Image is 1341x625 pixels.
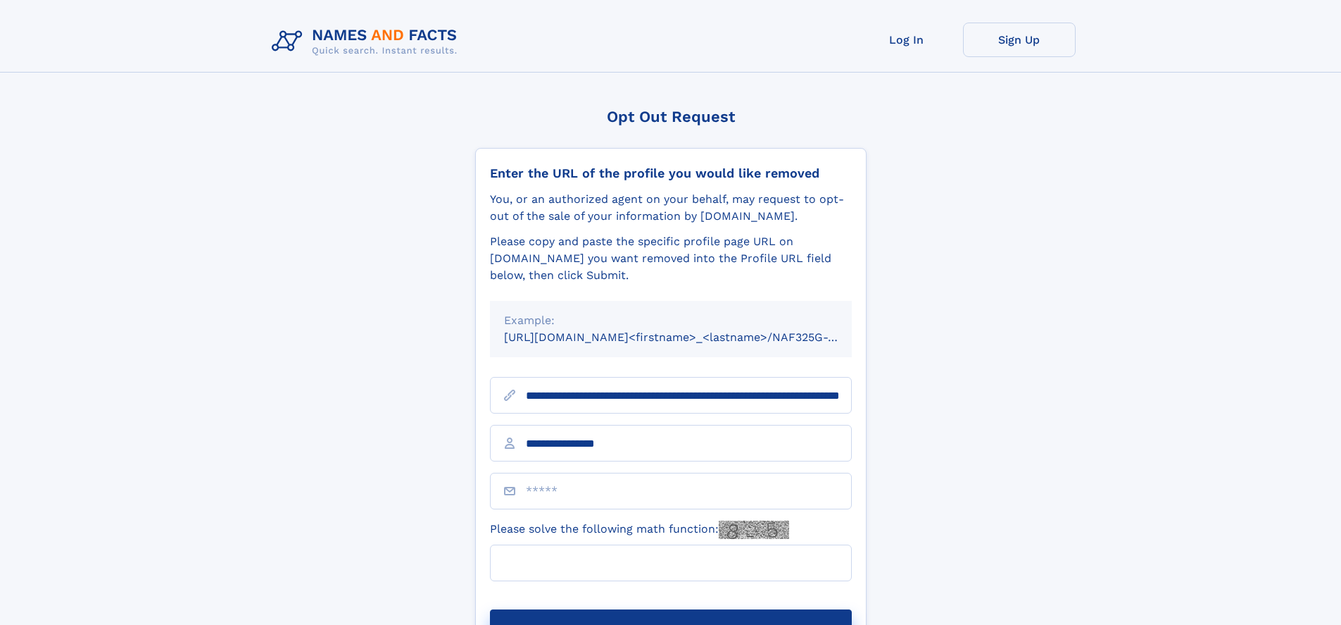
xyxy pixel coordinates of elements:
a: Sign Up [963,23,1076,57]
div: Opt Out Request [475,108,867,125]
img: Logo Names and Facts [266,23,469,61]
label: Please solve the following math function: [490,521,789,539]
div: You, or an authorized agent on your behalf, may request to opt-out of the sale of your informatio... [490,191,852,225]
div: Example: [504,312,838,329]
small: [URL][DOMAIN_NAME]<firstname>_<lastname>/NAF325G-xxxxxxxx [504,330,879,344]
a: Log In [850,23,963,57]
div: Enter the URL of the profile you would like removed [490,166,852,181]
div: Please copy and paste the specific profile page URL on [DOMAIN_NAME] you want removed into the Pr... [490,233,852,284]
